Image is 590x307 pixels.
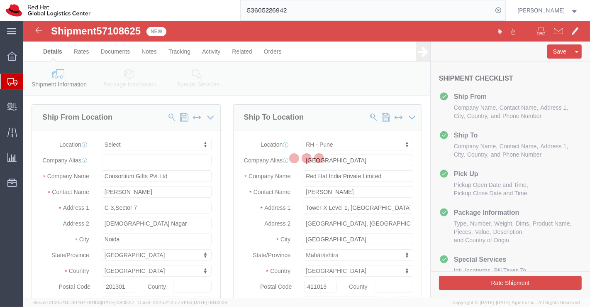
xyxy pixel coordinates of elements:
input: Search for shipment number, reference number [241,0,493,20]
img: logo [6,4,90,17]
span: Client: 2025.21.0-c751f8d [138,300,227,305]
span: [DATE] 08:02:06 [193,300,227,305]
span: [DATE] 08:10:27 [101,300,134,305]
span: Server: 2025.21.0-3046479f1b3 [33,300,134,305]
span: Sumitra Hansdah [518,6,565,15]
span: Copyright © [DATE]-[DATE] Agistix Inc., All Rights Reserved [452,299,580,306]
button: [PERSON_NAME] [517,5,579,15]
